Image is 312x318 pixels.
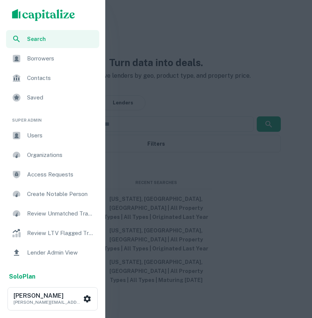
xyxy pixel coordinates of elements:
[9,272,35,281] a: SoloPlan
[27,190,95,199] span: Create Notable Person
[27,74,95,83] span: Contacts
[27,131,95,140] span: Users
[6,146,99,164] a: Organizations
[6,263,99,281] a: Borrower Info Requests
[6,50,99,68] a: Borrowers
[27,93,95,102] span: Saved
[6,108,99,127] li: Super Admin
[6,89,99,107] a: Saved
[8,287,98,310] button: [PERSON_NAME][PERSON_NAME][EMAIL_ADDRESS][PERSON_NAME][DOMAIN_NAME]
[6,244,99,262] a: Lender Admin View
[9,273,35,280] strong: Solo Plan
[27,229,95,238] span: Review LTV Flagged Transactions
[14,293,81,299] h6: [PERSON_NAME]
[27,54,95,63] span: Borrowers
[6,30,99,48] a: Search
[27,151,95,160] span: Organizations
[6,205,99,223] a: Review Unmatched Transactions
[6,185,99,203] a: Create Notable Person
[6,224,99,242] a: Review LTV Flagged Transactions
[27,209,95,218] span: Review Unmatched Transactions
[27,170,95,179] span: Access Requests
[12,9,75,21] img: capitalize-logo.png
[27,35,95,43] span: Search
[274,258,312,294] iframe: Chat Widget
[6,127,99,145] a: Users
[27,248,95,257] span: Lender Admin View
[6,69,99,87] a: Contacts
[6,166,99,184] a: Access Requests
[14,299,81,306] p: [PERSON_NAME][EMAIL_ADDRESS][PERSON_NAME][DOMAIN_NAME]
